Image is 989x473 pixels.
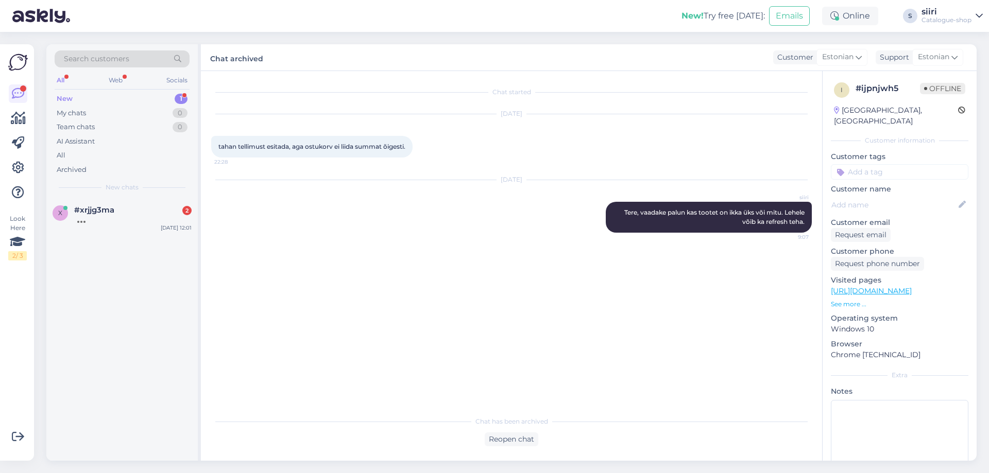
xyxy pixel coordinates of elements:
img: Askly Logo [8,52,28,72]
span: 22:28 [214,158,253,166]
div: [DATE] [211,175,812,184]
div: Try free [DATE]: [681,10,765,22]
p: Notes [831,386,968,397]
label: Chat archived [210,50,263,64]
div: [DATE] [211,109,812,118]
div: # ijpnjwh5 [856,82,920,95]
div: S [903,9,917,23]
span: Tere, vaadake palun kas tootet on ikka üks või mitu. Lehele võib ka refresh teha. [624,208,806,225]
div: 1 [175,94,187,104]
div: Support [876,52,909,63]
div: Customer [773,52,813,63]
div: My chats [57,108,86,118]
span: Offline [920,83,965,94]
p: Customer name [831,184,968,195]
div: Web [107,74,125,87]
span: 9:07 [770,233,809,241]
div: 2 [182,206,192,215]
div: Socials [164,74,190,87]
div: Online [822,7,878,25]
div: siiri [922,8,971,16]
span: tahan tellimust esitada, aga ostukorv ei liida summat õigesti. [218,143,405,150]
p: Customer tags [831,151,968,162]
div: Request phone number [831,257,924,271]
span: #xrjjg3ma [74,205,114,215]
input: Add name [831,199,957,211]
div: Archived [57,165,87,175]
div: Request email [831,228,891,242]
div: Reopen chat [485,432,538,446]
div: 0 [173,108,187,118]
div: New [57,94,73,104]
div: Extra [831,371,968,380]
div: 0 [173,122,187,132]
input: Add a tag [831,164,968,180]
span: Chat has been archived [475,417,548,426]
p: Visited pages [831,275,968,286]
span: x [58,209,62,217]
span: siiri [770,194,809,201]
p: Customer phone [831,246,968,257]
div: [GEOGRAPHIC_DATA], [GEOGRAPHIC_DATA] [834,105,958,127]
span: Search customers [64,54,129,64]
p: See more ... [831,300,968,309]
div: AI Assistant [57,136,95,147]
div: [DATE] 12:01 [161,224,192,232]
span: i [841,86,843,94]
div: Catalogue-shop [922,16,971,24]
div: All [55,74,66,87]
div: Team chats [57,122,95,132]
div: 2 / 3 [8,251,27,260]
a: siiriCatalogue-shop [922,8,983,24]
span: New chats [106,183,139,192]
p: Chrome [TECHNICAL_ID] [831,349,968,360]
div: Look Here [8,214,27,260]
div: Chat started [211,87,812,97]
div: All [57,150,65,161]
div: Customer information [831,136,968,145]
span: Estonian [822,51,854,63]
span: Estonian [918,51,949,63]
button: Emails [769,6,810,26]
b: New! [681,11,704,21]
p: Windows 10 [831,324,968,335]
a: [URL][DOMAIN_NAME] [831,286,912,295]
p: Browser [831,339,968,349]
p: Customer email [831,217,968,228]
p: Operating system [831,313,968,324]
